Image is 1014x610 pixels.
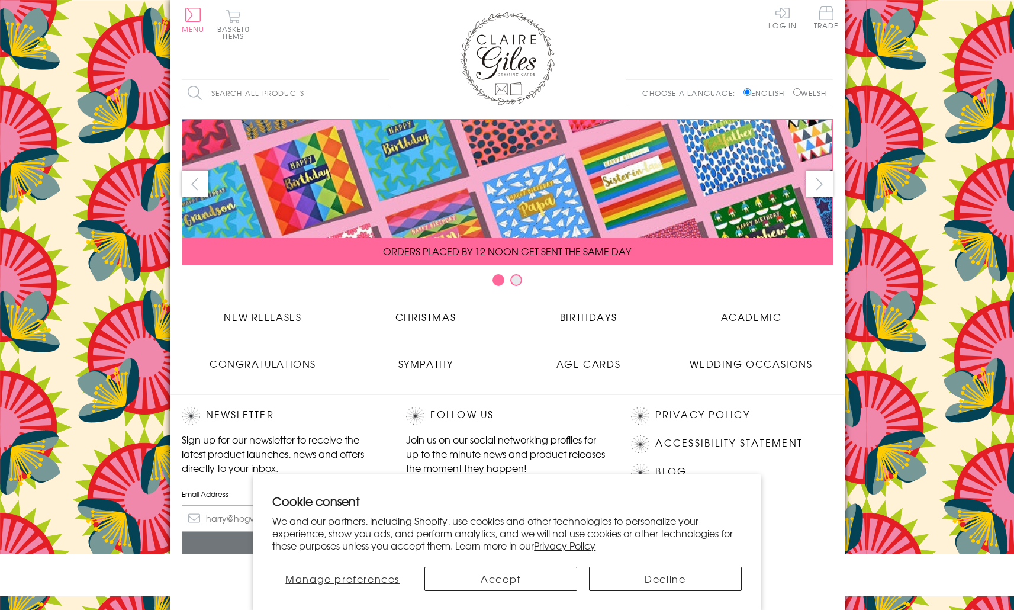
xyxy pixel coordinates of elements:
[182,274,833,292] div: Carousel Pagination
[345,301,507,324] a: Christmas
[285,572,400,586] span: Manage preferences
[642,88,741,98] p: Choose a language:
[182,24,205,34] span: Menu
[182,8,205,33] button: Menu
[182,489,383,499] label: Email Address
[806,171,833,197] button: next
[768,6,797,29] a: Log In
[406,407,607,425] h2: Follow Us
[182,348,345,371] a: Congratulations
[670,348,833,371] a: Wedding Occasions
[377,80,389,107] input: Search
[210,357,316,371] span: Congratulations
[217,9,250,40] button: Basket0 items
[507,301,670,324] a: Birthdays
[182,532,383,558] input: Subscribe
[224,310,301,324] span: New Releases
[793,88,801,96] input: Welsh
[424,567,577,591] button: Accept
[182,171,208,197] button: prev
[182,301,345,324] a: New Releases
[492,274,504,286] button: Carousel Page 1 (Current Slide)
[743,88,751,96] input: English
[182,505,383,532] input: harry@hogwarts.edu
[560,310,617,324] span: Birthdays
[345,348,507,371] a: Sympathy
[721,310,782,324] span: Academic
[690,357,812,371] span: Wedding Occasions
[814,6,839,29] span: Trade
[814,6,839,31] a: Trade
[655,407,749,423] a: Privacy Policy
[556,357,620,371] span: Age Cards
[510,274,522,286] button: Carousel Page 2
[182,407,383,425] h2: Newsletter
[655,464,687,480] a: Blog
[383,244,631,258] span: ORDERS PLACED BY 12 NOON GET SENT THE SAME DAY
[793,88,827,98] label: Welsh
[272,515,742,551] p: We and our partners, including Shopify, use cookies and other technologies to personalize your ex...
[398,357,453,371] span: Sympathy
[589,567,742,591] button: Decline
[395,310,456,324] span: Christmas
[182,80,389,107] input: Search all products
[534,538,595,553] a: Privacy Policy
[460,12,555,105] img: Claire Giles Greetings Cards
[182,432,383,475] p: Sign up for our newsletter to receive the latest product launches, news and offers directly to yo...
[223,24,250,41] span: 0 items
[406,432,607,475] p: Join us on our social networking profiles for up to the minute news and product releases the mome...
[507,348,670,371] a: Age Cards
[743,88,790,98] label: English
[272,493,742,509] h2: Cookie consent
[272,567,413,591] button: Manage preferences
[655,435,803,451] a: Accessibility Statement
[670,301,833,324] a: Academic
